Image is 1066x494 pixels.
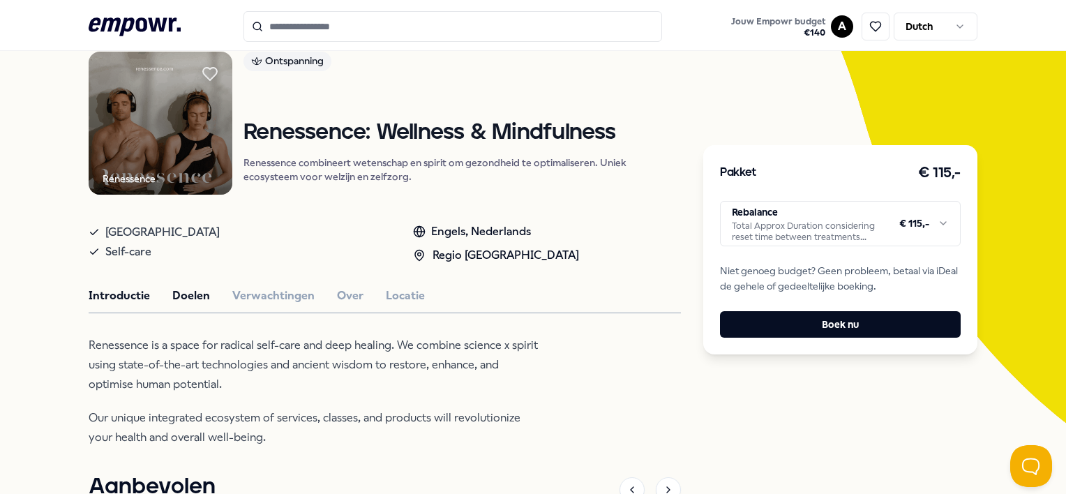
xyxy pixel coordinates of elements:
[243,156,681,184] p: Renessence combineert wetenschap en spirit om gezondheid te optimaliseren. Uniek ecosysteem voor ...
[413,246,579,264] div: Regio [GEOGRAPHIC_DATA]
[720,164,756,182] h3: Pakket
[1010,445,1052,487] iframe: Help Scout Beacon - Open
[731,16,825,27] span: Jouw Empowr budget
[172,287,210,305] button: Doelen
[89,52,232,195] img: Product Image
[731,27,825,38] span: € 140
[243,121,681,145] h1: Renessence: Wellness & Mindfulness
[720,311,960,338] button: Boek nu
[103,171,156,186] div: Renessence
[105,223,220,242] span: [GEOGRAPHIC_DATA]
[831,15,853,38] button: A
[243,11,662,42] input: Search for products, categories or subcategories
[726,12,831,41] a: Jouw Empowr budget€140
[89,336,542,394] p: Renessence is a space for radical self-care and deep healing. We combine science x spirit using s...
[105,242,151,262] span: Self-care
[728,13,828,41] button: Jouw Empowr budget€140
[720,263,960,294] span: Niet genoeg budget? Geen probleem, betaal via iDeal de gehele of gedeeltelijke boeking.
[413,223,579,241] div: Engels, Nederlands
[89,408,542,447] p: Our unique integrated ecosystem of services, classes, and products will revolutionize your health...
[386,287,425,305] button: Locatie
[243,52,681,76] a: Ontspanning
[337,287,363,305] button: Over
[243,52,331,71] div: Ontspanning
[232,287,315,305] button: Verwachtingen
[89,287,150,305] button: Introductie
[918,162,961,184] h3: € 115,-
